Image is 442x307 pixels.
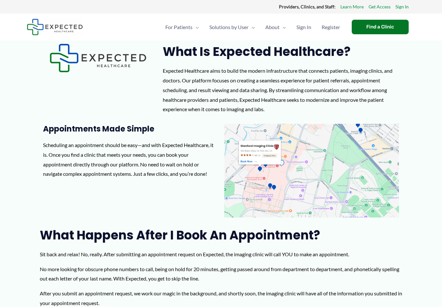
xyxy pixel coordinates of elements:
img: Expected Healthcare Logo [50,44,147,72]
a: Find a Clinic [352,20,409,34]
span: Menu Toggle [193,16,199,38]
span: Solutions by User [209,16,249,38]
a: Learn More [340,3,364,11]
span: Register [322,16,340,38]
span: Menu Toggle [249,16,255,38]
p: No more looking for obscure phone numbers to call, being on hold for 20 minutes, getting passed a... [40,264,402,283]
h3: Appointments Made Simple [43,124,218,134]
a: Sign In [395,3,409,11]
a: For PatientsMenu Toggle [160,16,204,38]
nav: Primary Site Navigation [160,16,345,38]
p: Sit back and relax! No, really. After submitting an appointment request on Expected, the imaging ... [40,249,402,259]
a: Solutions by UserMenu Toggle [204,16,260,38]
a: Register [316,16,345,38]
p: Scheduling an appointment should be easy—and with Expected Healthcare, it is. Once you find a cli... [43,140,218,179]
span: For Patients [165,16,193,38]
img: Expected Healthcare Logo - side, dark font, small [27,19,83,35]
a: Sign In [291,16,316,38]
a: Get Access [369,3,391,11]
span: Sign In [296,16,311,38]
strong: Providers, Clinics, and Staff: [279,4,336,9]
span: Menu Toggle [280,16,286,38]
h2: What Happens After I Book an Appointment? [40,227,402,243]
span: About [265,16,280,38]
h2: What is Expected Healthcare? [163,44,402,59]
div: Expected Healthcare aims to build the modern infrastructure that connects patients, imaging clini... [163,66,402,114]
a: AboutMenu Toggle [260,16,291,38]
